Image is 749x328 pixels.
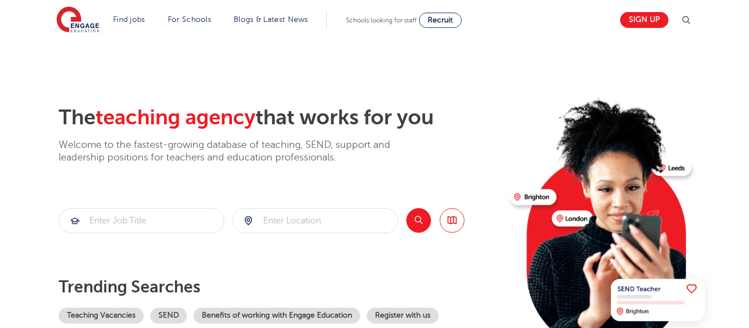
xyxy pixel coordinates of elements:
span: Schools looking for staff [346,16,417,24]
a: For Schools [168,15,211,24]
p: Trending searches [59,277,501,297]
input: Submit [59,209,224,233]
div: Submit [232,208,398,233]
a: Benefits of working with Engage Education [194,308,360,324]
a: Sign up [620,12,668,28]
span: teaching agency [95,106,256,129]
img: Engage Education [56,7,99,34]
a: SEND [150,308,187,324]
span: Recruit [428,16,453,24]
div: Submit [59,208,224,233]
h2: The that works for you [59,105,501,130]
a: Register with us [367,308,439,324]
input: Submit [233,209,398,233]
a: Blogs & Latest News [234,15,308,24]
a: Teaching Vacancies [59,308,144,324]
a: Find jobs [113,15,145,24]
button: Search [406,208,431,233]
p: Welcome to the fastest-growing database of teaching, SEND, support and leadership positions for t... [59,139,421,164]
a: Recruit [419,13,462,28]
